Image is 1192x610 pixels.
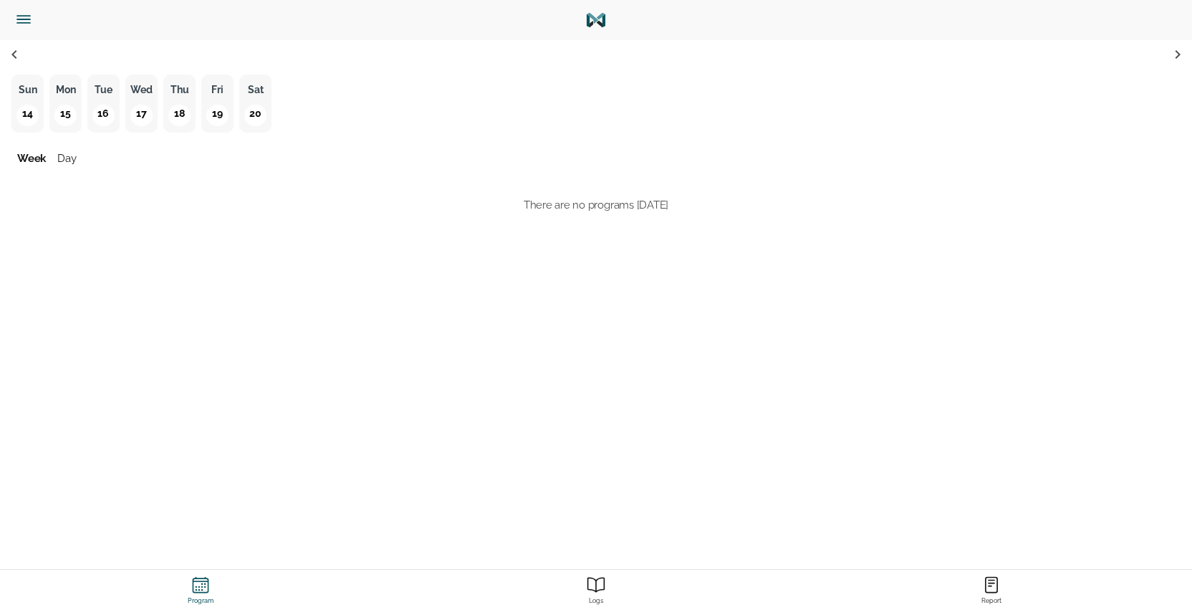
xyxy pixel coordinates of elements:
p: Fri [206,81,229,99]
a: ProgramProgram [3,570,398,610]
a: ReportReport [794,570,1189,610]
ion-icon: Program [191,576,210,594]
p: Thu [168,81,191,99]
p: Tue [92,81,115,99]
button: Sat20 [239,75,271,133]
p: 14 [16,105,38,126]
img: Logo [585,9,607,31]
button: Mon15 [49,75,82,133]
a: ReportLogs [398,570,794,610]
p: 19 [206,105,228,126]
button: Tue16 [87,75,120,133]
p: Wed [130,81,153,99]
span: Week [17,152,46,165]
p: 15 [54,105,76,126]
p: Sat [244,81,267,99]
ion-icon: Report [587,576,605,594]
button: Fri19 [201,75,234,133]
strong: Logs [401,597,791,605]
strong: Program [6,597,395,605]
p: Sun [16,81,39,99]
p: 17 [130,105,152,126]
ion-icon: Report [982,576,1001,594]
button: Wed17 [125,75,158,133]
span: Day [57,152,76,165]
p: 16 [92,105,114,126]
button: Sun14 [11,75,44,133]
p: 18 [168,105,190,126]
p: 20 [244,105,266,126]
strong: Report [797,597,1186,605]
ion-icon: Side Menu [14,10,33,29]
button: Thu18 [163,75,196,133]
p: Mon [54,81,77,99]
